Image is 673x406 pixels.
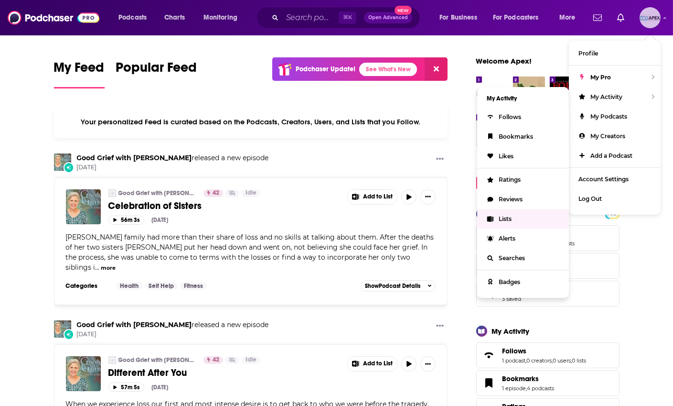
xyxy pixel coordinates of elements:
[77,154,192,162] a: Good Grief with Cheryl Jones
[539,240,575,247] a: 0 episode lists
[569,146,661,165] a: Add a Podcast
[203,356,223,364] a: 42
[158,10,191,25] a: Charts
[112,10,159,25] button: open menu
[64,329,74,340] div: New Episode
[101,264,116,272] button: more
[513,77,545,109] a: Timeline Iran
[164,11,185,24] span: Charts
[476,176,620,189] a: Finish My Top 8
[502,347,587,355] a: Follows
[77,320,192,329] a: Good Grief with Cheryl Jones
[8,9,99,27] img: Podchaser - Follow, Share and Rate Podcasts
[213,355,219,365] span: 42
[66,233,434,272] span: [PERSON_NAME] family had more than their share of loss and no skills at talking about them. After...
[640,7,661,28] button: Show profile menu
[77,154,269,163] h3: released a new episode
[108,200,341,212] a: Celebration of Sisters
[66,356,101,391] img: Different After You
[526,385,527,392] span: ,
[550,77,582,109] img: The Fourscore Project
[108,356,116,364] a: Good Grief with Cheryl Jones
[590,74,611,81] span: My Pro
[432,154,448,165] button: Show More Button
[348,357,397,371] button: Show More Button
[359,63,417,76] a: See What's New
[108,383,144,392] button: 57m 5s
[420,356,436,372] button: Show More Button
[569,107,661,126] a: My Podcasts
[569,126,661,146] a: My Creators
[553,357,571,364] a: 0 users
[590,93,622,100] span: My Activity
[118,356,197,364] a: Good Grief with [PERSON_NAME]
[476,370,620,396] span: Bookmarks
[64,162,74,173] div: New Episode
[108,216,144,225] button: 56m 3s
[66,189,101,224] img: Celebration of Sisters
[476,56,532,66] a: Welcome Apex!
[364,12,412,23] button: Open AdvancedNew
[108,367,187,379] span: Different After You
[242,189,260,197] a: Idle
[54,59,105,88] a: My Feed
[502,374,539,383] span: Bookmarks
[569,44,661,63] a: Profile
[487,10,553,25] button: open menu
[339,11,356,24] span: ⌘ K
[54,106,448,138] div: Your personalized Feed is curated based on the Podcasts, Creators, Users, and Lists that you Follow.
[180,282,207,290] a: Fitness
[613,10,628,26] a: Show notifications dropdown
[432,320,448,332] button: Show More Button
[203,189,223,197] a: 42
[96,263,100,272] span: ...
[348,190,397,204] button: Show More Button
[552,357,553,364] span: ,
[502,357,526,364] a: 1 podcast
[476,77,508,109] a: And Now Love Podcast
[476,225,620,251] span: Lists
[66,282,109,290] h3: Categories
[152,217,169,223] div: [DATE]
[117,282,143,290] a: Health
[246,188,256,198] span: Idle
[282,10,339,25] input: Search podcasts, credits, & more...
[590,132,625,140] span: My Creators
[640,7,661,28] span: Logged in as Apex
[108,200,202,212] span: Celebration of Sisters
[569,169,661,189] a: Account Settings
[77,330,269,339] span: [DATE]
[246,355,256,365] span: Idle
[108,367,341,379] a: Different After You
[480,376,499,390] a: Bookmarks
[476,342,620,368] span: Follows
[296,65,355,73] p: Podchaser Update!
[197,10,250,25] button: open menu
[527,385,555,392] a: 4 podcasts
[502,385,526,392] a: 1 episode
[571,357,572,364] span: ,
[108,189,116,197] img: Good Grief with Cheryl Jones
[607,210,618,217] a: PRO
[527,357,552,364] a: 0 creators
[433,10,489,25] button: open menu
[363,360,393,367] span: Add to List
[116,59,197,81] span: Popular Feed
[420,189,436,205] button: Show More Button
[152,384,169,391] div: [DATE]
[265,7,429,29] div: Search podcasts, credits, & more...
[365,283,420,289] span: Show Podcast Details
[480,349,499,362] a: Follows
[590,152,632,159] span: Add a Podcast
[578,176,629,183] span: Account Settings
[361,280,436,292] button: ShowPodcast Details
[553,10,588,25] button: open menu
[54,154,71,171] img: Good Grief with Cheryl Jones
[395,6,412,15] span: New
[54,320,71,338] a: Good Grief with Cheryl Jones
